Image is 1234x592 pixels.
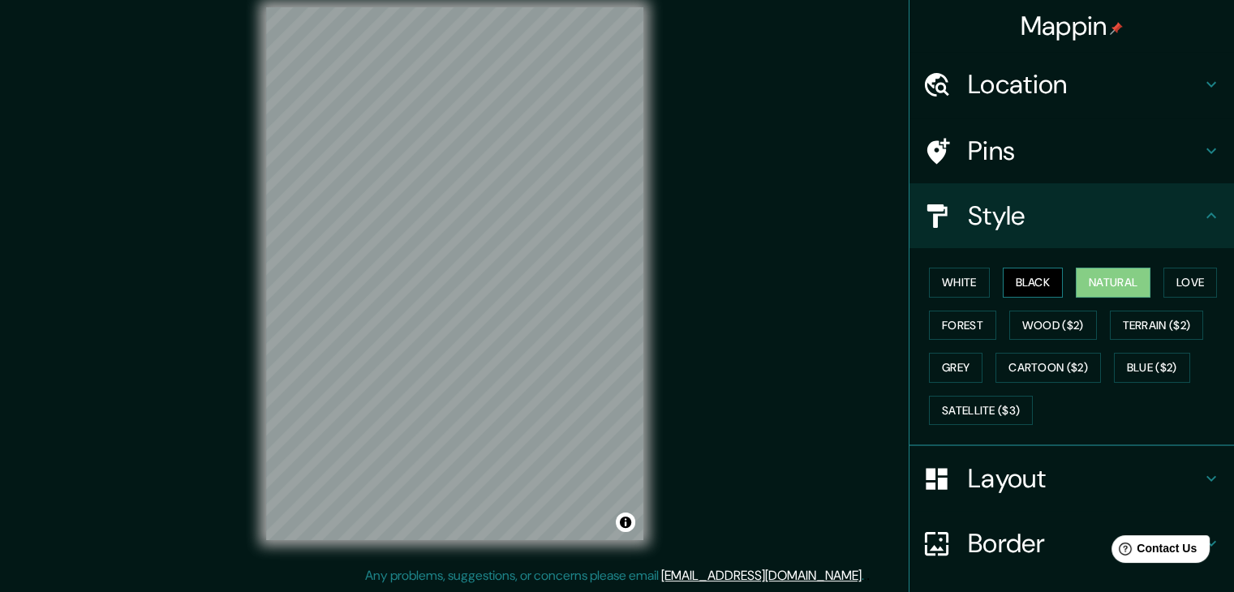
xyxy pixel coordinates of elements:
[1076,268,1150,298] button: Natural
[616,513,635,532] button: Toggle attribution
[266,7,643,540] canvas: Map
[1110,22,1123,35] img: pin-icon.png
[909,446,1234,511] div: Layout
[365,566,864,586] p: Any problems, suggestions, or concerns please email .
[909,52,1234,117] div: Location
[995,353,1101,383] button: Cartoon ($2)
[968,527,1202,560] h4: Border
[1021,10,1124,42] h4: Mappin
[909,118,1234,183] div: Pins
[1114,353,1190,383] button: Blue ($2)
[1090,529,1216,574] iframe: Help widget launcher
[1163,268,1217,298] button: Love
[661,567,862,584] a: [EMAIL_ADDRESS][DOMAIN_NAME]
[909,183,1234,248] div: Style
[1003,268,1064,298] button: Black
[929,396,1033,426] button: Satellite ($3)
[864,566,866,586] div: .
[968,199,1202,232] h4: Style
[929,353,982,383] button: Grey
[929,268,990,298] button: White
[866,566,870,586] div: .
[1110,311,1204,341] button: Terrain ($2)
[968,68,1202,101] h4: Location
[968,135,1202,167] h4: Pins
[929,311,996,341] button: Forest
[1009,311,1097,341] button: Wood ($2)
[909,511,1234,576] div: Border
[968,462,1202,495] h4: Layout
